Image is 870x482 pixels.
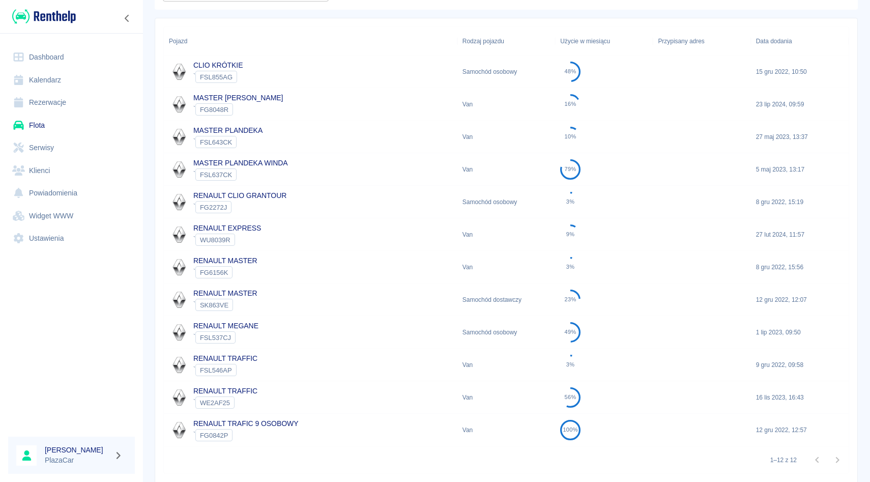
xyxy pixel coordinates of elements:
[8,159,135,182] a: Klienci
[565,296,576,303] div: 23%
[566,199,575,205] div: 3%
[196,138,236,146] span: FSL643CK
[196,236,235,244] span: WU8039R
[193,201,286,213] div: `
[169,290,189,310] img: Image
[193,354,257,362] a: RENAULT TRAFFIC
[8,8,76,25] a: Renthelp logo
[12,8,76,25] img: Renthelp logo
[565,166,576,173] div: 79%
[457,251,555,283] div: Van
[196,73,237,81] span: FSL855AG
[196,269,232,276] span: FG6156K
[169,192,189,212] img: Image
[193,429,299,441] div: `
[193,168,288,181] div: `
[196,171,236,179] span: FSL637CK
[770,456,797,465] p: 1–12 z 12
[169,94,189,115] img: Image
[193,234,261,246] div: `
[751,186,849,218] div: 8 gru 2022, 15:19
[751,153,849,186] div: 5 maj 2023, 13:17
[169,27,187,55] div: Pojazd
[193,61,243,69] a: CLIO KRÓTKIE
[8,91,135,114] a: Rezerwacje
[751,251,849,283] div: 8 gru 2022, 15:56
[8,136,135,159] a: Serwisy
[169,355,189,375] img: Image
[196,399,234,407] span: WE2AF25
[457,349,555,381] div: Van
[169,387,189,408] img: Image
[565,394,576,401] div: 56%
[462,27,504,55] div: Rodzaj pojazdu
[8,69,135,92] a: Kalendarz
[566,231,575,238] div: 9%
[193,419,299,428] a: RENAULT TRAFIC 9 OSOBOWY
[566,361,575,368] div: 3%
[196,334,235,342] span: FSL537CJ
[555,27,653,55] div: Użycie w miesiącu
[658,27,704,55] div: Przypisany adres
[457,153,555,186] div: Van
[457,88,555,121] div: Van
[193,126,263,134] a: MASTER PLANDEKA
[457,55,555,88] div: Samochód osobowy
[8,227,135,250] a: Ustawienia
[751,349,849,381] div: 9 gru 2022, 09:58
[565,133,576,140] div: 10%
[457,27,555,55] div: Rodzaj pojazdu
[196,204,231,211] span: FG2272J
[164,27,457,55] div: Pojazd
[45,455,110,466] p: PlazaCar
[751,121,849,153] div: 27 maj 2023, 13:37
[193,387,257,395] a: RENAULT TRAFFIC
[169,224,189,245] img: Image
[751,316,849,349] div: 1 lip 2023, 09:50
[193,396,257,409] div: `
[169,62,189,82] img: Image
[457,186,555,218] div: Samochód osobowy
[8,46,135,69] a: Dashboard
[457,414,555,446] div: Van
[653,27,750,55] div: Przypisany adres
[563,427,577,433] div: 100%
[193,331,258,344] div: `
[565,68,576,75] div: 48%
[193,191,286,200] a: RENAULT CLIO GRANTOUR
[196,106,233,114] span: FG8048R
[196,366,236,374] span: FSL546AP
[565,329,576,335] div: 49%
[751,218,849,251] div: 27 lut 2024, 11:57
[751,381,849,414] div: 16 lis 2023, 16:43
[169,159,189,180] img: Image
[196,432,232,439] span: FG0842P
[751,88,849,121] div: 23 lip 2024, 09:59
[8,205,135,228] a: Widget WWW
[457,381,555,414] div: Van
[45,445,110,455] h6: [PERSON_NAME]
[560,27,610,55] div: Użycie w miesiącu
[193,266,257,278] div: `
[169,420,189,440] img: Image
[8,114,135,137] a: Flota
[565,101,576,107] div: 16%
[196,301,233,309] span: SK863VE
[193,299,257,311] div: `
[751,55,849,88] div: 15 gru 2022, 10:50
[193,136,263,148] div: `
[193,94,283,102] a: MASTER [PERSON_NAME]
[193,103,283,116] div: `
[169,127,189,147] img: Image
[566,264,575,270] div: 3%
[756,27,792,55] div: Data dodania
[187,34,201,48] button: Sort
[169,322,189,343] img: Image
[193,322,258,330] a: RENAULT MEGANE
[193,289,257,297] a: RENAULT MASTER
[457,316,555,349] div: Samochód osobowy
[169,257,189,277] img: Image
[751,27,849,55] div: Data dodania
[120,12,135,25] button: Zwiń nawigację
[457,283,555,316] div: Samochód dostawczy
